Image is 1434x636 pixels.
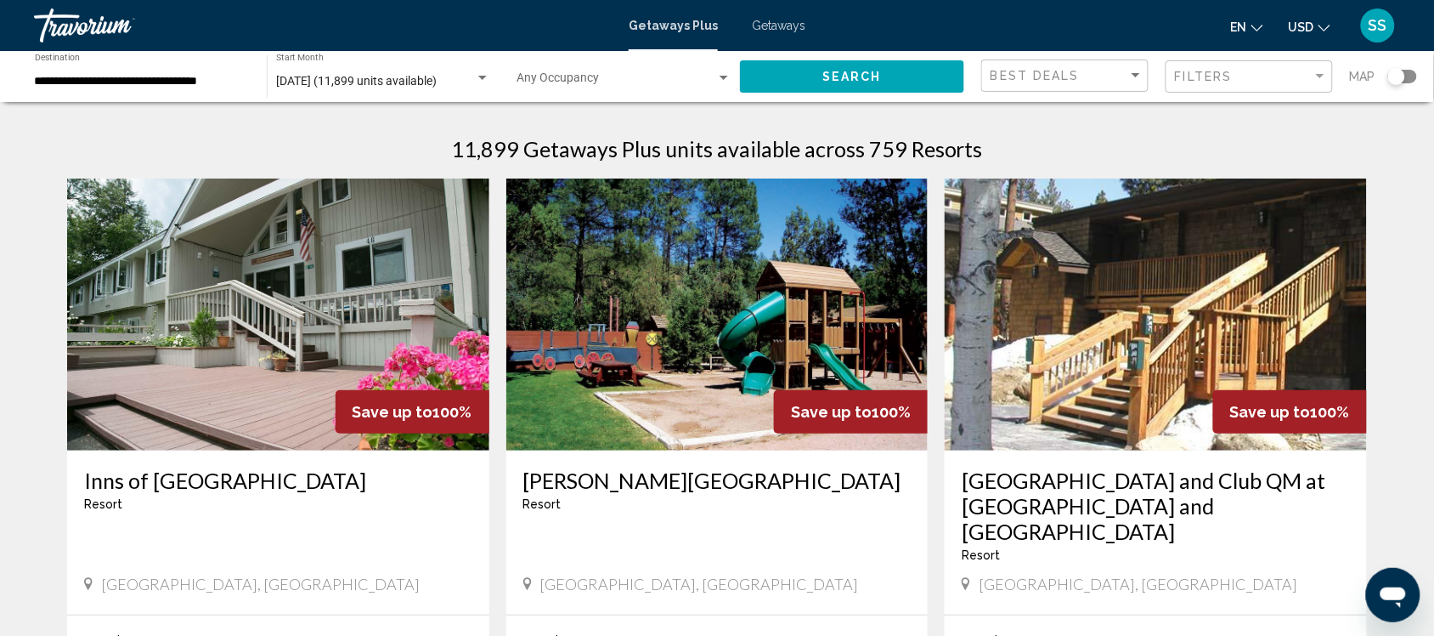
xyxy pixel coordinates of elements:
span: Resort [962,548,1000,562]
a: Travorium [34,9,612,43]
div: 100% [336,390,489,434]
a: Inns of [GEOGRAPHIC_DATA] [84,468,472,493]
span: [GEOGRAPHIC_DATA], [GEOGRAPHIC_DATA] [540,575,859,593]
div: 100% [774,390,928,434]
span: Filters [1175,70,1233,83]
button: Change currency [1289,14,1330,39]
button: Filter [1166,60,1333,94]
span: Map [1350,65,1375,88]
span: Save up to [353,403,433,421]
button: Change language [1231,14,1263,39]
iframe: Button to launch messaging window [1366,568,1420,622]
span: Resort [84,497,122,511]
span: Resort [523,497,562,511]
span: [GEOGRAPHIC_DATA], [GEOGRAPHIC_DATA] [101,575,420,593]
img: ii_lts1.jpg [945,179,1367,451]
a: [GEOGRAPHIC_DATA] and Club QM at [GEOGRAPHIC_DATA] and [GEOGRAPHIC_DATA] [962,468,1350,544]
a: Getaways [752,19,805,32]
button: User Menu [1356,8,1400,43]
span: Save up to [1230,403,1311,421]
span: en [1231,20,1247,34]
span: Best Deals [991,69,1080,82]
img: ii_koh1.jpg [506,179,929,451]
span: SS [1369,17,1387,34]
button: Search [740,60,964,92]
span: USD [1289,20,1314,34]
img: ii_iow1.jpg [67,179,489,451]
mat-select: Sort by [991,69,1143,83]
div: 100% [1213,390,1367,434]
a: Getaways Plus [629,19,718,32]
h1: 11,899 Getaways Plus units available across 759 Resorts [451,136,983,162]
span: Search [822,71,882,84]
span: Save up to [791,403,872,421]
span: [DATE] (11,899 units available) [276,74,437,88]
a: [PERSON_NAME][GEOGRAPHIC_DATA] [523,468,912,493]
span: [GEOGRAPHIC_DATA], [GEOGRAPHIC_DATA] [979,575,1297,593]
